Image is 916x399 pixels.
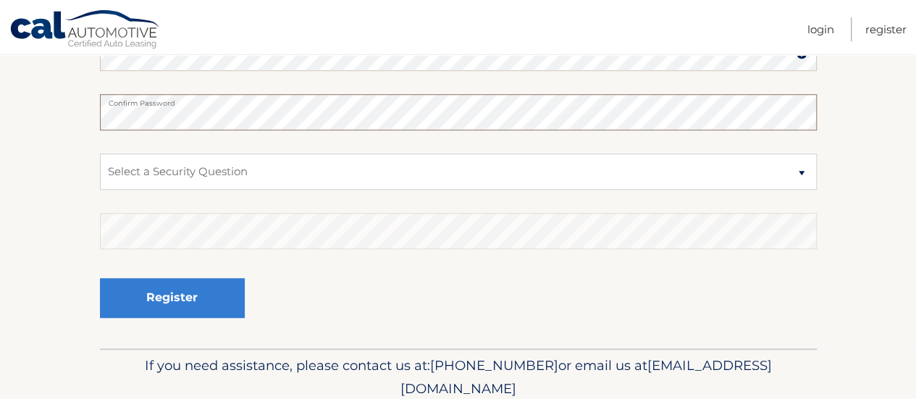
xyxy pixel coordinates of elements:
[807,17,834,41] a: Login
[430,357,558,374] span: [PHONE_NUMBER]
[865,17,907,41] a: Register
[9,9,161,51] a: Cal Automotive
[100,94,817,106] label: Confirm Password
[100,278,245,318] button: Register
